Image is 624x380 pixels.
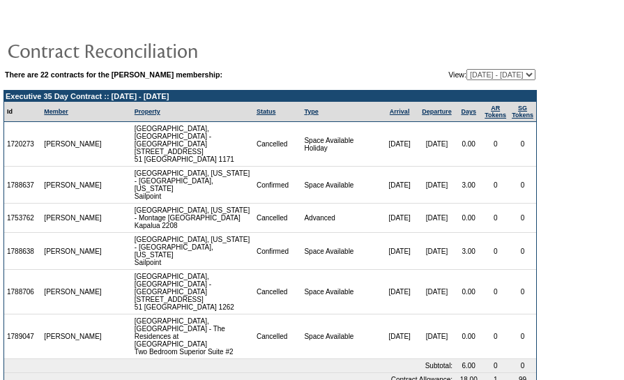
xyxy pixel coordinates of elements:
td: Cancelled [254,314,302,359]
td: Space Available [301,167,381,204]
td: 0 [482,270,509,314]
td: [DATE] [418,233,455,270]
td: 1789047 [4,314,41,359]
td: Cancelled [254,204,302,233]
td: Space Available [301,314,381,359]
td: [GEOGRAPHIC_DATA], [US_STATE] - [GEOGRAPHIC_DATA], [US_STATE] Sailpoint [132,167,254,204]
a: Type [304,108,318,115]
td: [PERSON_NAME] [41,167,105,204]
td: [DATE] [418,314,455,359]
td: Space Available [301,233,381,270]
td: Cancelled [254,122,302,167]
td: 0 [509,167,536,204]
a: Departure [422,108,452,115]
td: 0 [482,167,509,204]
td: 0 [509,204,536,233]
td: Space Available Holiday [301,122,381,167]
td: Subtotal: [4,359,455,373]
td: 0 [482,204,509,233]
td: Advanced [301,204,381,233]
td: 1788638 [4,233,41,270]
td: [PERSON_NAME] [41,314,105,359]
td: [GEOGRAPHIC_DATA], [US_STATE] - Montage [GEOGRAPHIC_DATA] Kapalua 2208 [132,204,254,233]
td: 1720273 [4,122,41,167]
td: [GEOGRAPHIC_DATA], [GEOGRAPHIC_DATA] - [GEOGRAPHIC_DATA][STREET_ADDRESS] 51 [GEOGRAPHIC_DATA] 1262 [132,270,254,314]
td: 3.00 [455,167,482,204]
td: 0.00 [455,314,482,359]
td: 0 [482,359,509,373]
td: 0.00 [455,270,482,314]
td: View: [384,69,535,80]
td: 0 [482,233,509,270]
b: There are 22 contracts for the [PERSON_NAME] membership: [5,70,222,79]
td: [GEOGRAPHIC_DATA], [GEOGRAPHIC_DATA] - The Residences at [GEOGRAPHIC_DATA] Two Bedroom Superior S... [132,314,254,359]
td: 6.00 [455,359,482,373]
td: 0.00 [455,122,482,167]
td: [PERSON_NAME] [41,204,105,233]
td: [DATE] [381,233,418,270]
td: 1788637 [4,167,41,204]
td: Space Available [301,270,381,314]
td: [DATE] [418,204,455,233]
a: Status [257,108,276,115]
td: 0 [482,122,509,167]
td: 0 [509,314,536,359]
a: ARTokens [485,105,506,119]
td: 1788706 [4,270,41,314]
td: 1753762 [4,204,41,233]
td: [DATE] [381,314,418,359]
td: 0 [509,359,536,373]
a: Arrival [390,108,410,115]
td: [PERSON_NAME] [41,233,105,270]
td: [PERSON_NAME] [41,122,105,167]
td: [GEOGRAPHIC_DATA], [US_STATE] - [GEOGRAPHIC_DATA], [US_STATE] Sailpoint [132,233,254,270]
img: pgTtlContractReconciliation.gif [7,36,286,64]
td: 0 [482,314,509,359]
td: [DATE] [418,122,455,167]
td: 0 [509,233,536,270]
td: [DATE] [381,204,418,233]
td: [GEOGRAPHIC_DATA], [GEOGRAPHIC_DATA] - [GEOGRAPHIC_DATA][STREET_ADDRESS] 51 [GEOGRAPHIC_DATA] 1171 [132,122,254,167]
td: 0 [509,122,536,167]
td: Id [4,102,41,122]
td: [DATE] [418,167,455,204]
td: [DATE] [381,270,418,314]
td: Confirmed [254,167,302,204]
a: Property [135,108,160,115]
td: Cancelled [254,270,302,314]
td: [DATE] [381,122,418,167]
a: Member [44,108,68,115]
a: SGTokens [512,105,533,119]
td: [DATE] [418,270,455,314]
td: Executive 35 Day Contract :: [DATE] - [DATE] [4,91,536,102]
td: 0 [509,270,536,314]
td: 0.00 [455,204,482,233]
a: Days [461,108,476,115]
td: 3.00 [455,233,482,270]
td: [PERSON_NAME] [41,270,105,314]
td: Confirmed [254,233,302,270]
td: [DATE] [381,167,418,204]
